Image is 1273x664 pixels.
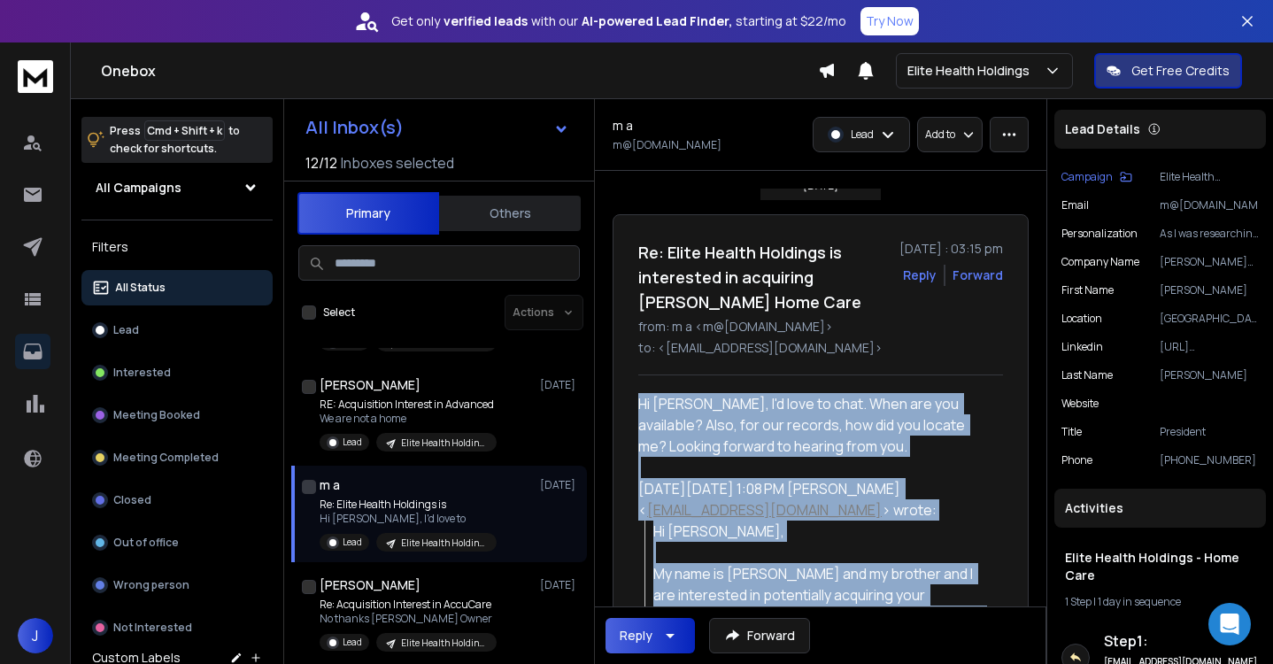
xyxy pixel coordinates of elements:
[1061,425,1082,439] p: title
[1065,120,1140,138] p: Lead Details
[291,110,583,145] button: All Inbox(s)
[343,636,362,649] p: Lead
[1160,312,1259,326] p: [GEOGRAPHIC_DATA], [US_STATE], [GEOGRAPHIC_DATA]
[1160,425,1259,439] p: President
[297,192,439,235] button: Primary
[305,119,404,136] h1: All Inbox(s)
[81,235,273,259] h3: Filters
[1065,594,1092,609] span: 1 Step
[341,152,454,174] h3: Inboxes selected
[1160,227,1259,241] p: As I was researching [PERSON_NAME] Home Care, I was impressed by your dedicated focus on home hea...
[1061,170,1132,184] button: Campaign
[320,612,497,626] p: No thanks [PERSON_NAME] Owner
[110,122,240,158] p: Press to check for shortcuts.
[343,436,362,449] p: Lead
[320,598,497,612] p: Re: Acquisition Interest in AccuCare
[1160,255,1259,269] p: [PERSON_NAME] Home Care
[1160,198,1259,212] p: m@[DOMAIN_NAME]
[613,117,633,135] h1: m a
[899,240,1003,258] p: [DATE] : 03:15 pm
[113,451,219,465] p: Meeting Completed
[113,323,139,337] p: Lead
[638,478,989,521] div: [DATE][DATE] 1:08 PM [PERSON_NAME] < > wrote:
[323,305,355,320] label: Select
[343,536,362,549] p: Lead
[1061,170,1113,184] p: Campaign
[113,536,179,550] p: Out of office
[439,194,581,233] button: Others
[320,376,420,394] h1: [PERSON_NAME]
[1061,397,1099,411] p: website
[638,339,1003,357] p: to: <[EMAIL_ADDRESS][DOMAIN_NAME]>
[81,270,273,305] button: All Status
[1104,630,1259,652] h6: Step 1 :
[81,610,273,645] button: Not Interested
[115,281,166,295] p: All Status
[18,618,53,653] button: J
[638,318,1003,336] p: from: m a <m@[DOMAIN_NAME]>
[320,512,497,526] p: Hi [PERSON_NAME], I'd love to
[1208,603,1251,645] div: Open Intercom Messenger
[540,378,580,392] p: [DATE]
[1098,594,1181,609] span: 1 day in sequence
[620,627,652,645] div: Reply
[96,179,181,197] h1: All Campaigns
[81,355,273,390] button: Interested
[907,62,1037,80] p: Elite Health Holdings
[638,393,989,457] div: Hi [PERSON_NAME], I'd love to chat. When are you available? Also, for our records, how did you lo...
[851,127,874,142] p: Lead
[1061,453,1092,467] p: Phone
[305,152,337,174] span: 12 / 12
[444,12,528,30] strong: verified leads
[391,12,846,30] p: Get only with our starting at $22/mo
[1061,198,1089,212] p: Email
[113,366,171,380] p: Interested
[860,7,919,35] button: Try Now
[582,12,732,30] strong: AI-powered Lead Finder,
[320,476,340,494] h1: m a
[113,621,192,635] p: Not Interested
[81,483,273,518] button: Closed
[81,170,273,205] button: All Campaigns
[613,138,721,152] p: m@[DOMAIN_NAME]
[320,498,497,512] p: Re: Elite Health Holdings is
[653,521,989,542] div: Hi [PERSON_NAME],
[320,576,420,594] h1: [PERSON_NAME]
[1061,227,1138,241] p: Personalization
[144,120,225,141] span: Cmd + Shift + k
[81,398,273,433] button: Meeting Booked
[113,493,151,507] p: Closed
[1061,312,1102,326] p: location
[1160,340,1259,354] p: [URL][DOMAIN_NAME]
[540,578,580,592] p: [DATE]
[1160,283,1259,297] p: [PERSON_NAME]
[401,537,486,550] p: Elite Health Holdings - Home Care
[606,618,695,653] button: Reply
[866,12,914,30] p: Try Now
[1160,170,1259,184] p: Elite Health Holdings - Home Care
[1160,453,1259,467] p: [PHONE_NUMBER]
[1160,368,1259,382] p: [PERSON_NAME]
[540,478,580,492] p: [DATE]
[953,266,1003,284] div: Forward
[81,313,273,348] button: Lead
[81,567,273,603] button: Wrong person
[113,408,200,422] p: Meeting Booked
[18,60,53,93] img: logo
[320,412,497,426] p: We are not a home
[1065,595,1255,609] div: |
[113,578,189,592] p: Wrong person
[1094,53,1242,89] button: Get Free Credits
[1061,283,1114,297] p: First Name
[320,398,497,412] p: RE: Acquisition Interest in Advanced
[1061,255,1139,269] p: Company Name
[709,618,810,653] button: Forward
[1054,489,1266,528] div: Activities
[81,440,273,475] button: Meeting Completed
[638,240,889,314] h1: Re: Elite Health Holdings is interested in acquiring [PERSON_NAME] Home Care
[1131,62,1230,80] p: Get Free Credits
[401,637,486,650] p: Elite Health Holdings - Home Care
